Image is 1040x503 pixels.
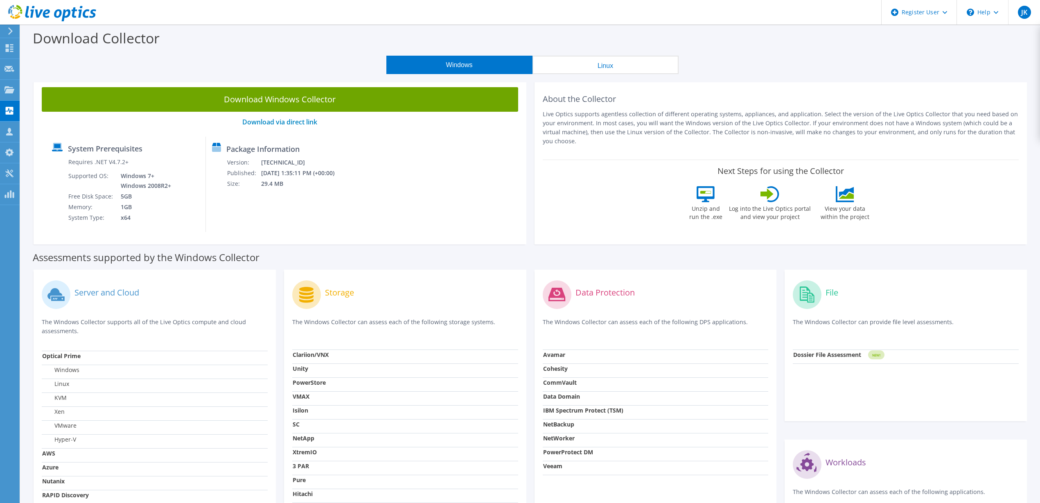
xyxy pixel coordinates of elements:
[967,9,974,16] svg: \n
[815,202,874,221] label: View your data within the project
[293,490,313,498] strong: Hitachi
[42,449,55,457] strong: AWS
[293,351,329,359] strong: Clariion/VNX
[793,351,861,359] strong: Dossier File Assessment
[293,392,309,400] strong: VMAX
[115,212,173,223] td: x64
[293,406,308,414] strong: Isilon
[33,29,160,47] label: Download Collector
[293,448,317,456] strong: XtremIO
[42,352,81,360] strong: Optical Prime
[293,420,300,428] strong: SC
[729,202,811,221] label: Log into the Live Optics portal and view your project
[42,380,69,388] label: Linux
[42,435,76,444] label: Hyper-V
[42,366,79,374] label: Windows
[543,392,580,400] strong: Data Domain
[292,318,518,334] p: The Windows Collector can assess each of the following storage systems.
[227,168,261,178] td: Published:
[293,365,308,372] strong: Unity
[68,212,115,223] td: System Type:
[872,353,880,357] tspan: NEW!
[74,289,139,297] label: Server and Cloud
[1018,6,1031,19] span: JK
[42,422,77,430] label: VMware
[325,289,354,297] label: Storage
[115,171,173,191] td: Windows 7+ Windows 2008R2+
[543,420,574,428] strong: NetBackup
[543,379,577,386] strong: CommVault
[532,56,679,74] button: Linux
[115,202,173,212] td: 1GB
[68,191,115,202] td: Free Disk Space:
[293,462,309,470] strong: 3 PAR
[793,318,1019,334] p: The Windows Collector can provide file level assessments.
[687,202,724,221] label: Unzip and run the .exe
[68,158,129,166] label: Requires .NET V4.7.2+
[68,202,115,212] td: Memory:
[42,408,65,416] label: Xen
[226,145,300,153] label: Package Information
[543,318,769,334] p: The Windows Collector can assess each of the following DPS applications.
[42,318,268,336] p: The Windows Collector supports all of the Live Optics compute and cloud assessments.
[543,434,575,442] strong: NetWorker
[293,476,306,484] strong: Pure
[242,117,317,126] a: Download via direct link
[42,394,67,402] label: KVM
[543,110,1019,146] p: Live Optics supports agentless collection of different operating systems, appliances, and applica...
[543,94,1019,104] h2: About the Collector
[543,365,568,372] strong: Cohesity
[293,379,326,386] strong: PowerStore
[261,157,345,168] td: [TECHNICAL_ID]
[386,56,532,74] button: Windows
[293,434,314,442] strong: NetApp
[543,351,565,359] strong: Avamar
[575,289,635,297] label: Data Protection
[42,87,518,112] a: Download Windows Collector
[543,406,623,414] strong: IBM Spectrum Protect (TSM)
[42,477,65,485] strong: Nutanix
[261,178,345,189] td: 29.4 MB
[68,144,142,153] label: System Prerequisites
[33,253,259,262] label: Assessments supported by the Windows Collector
[42,463,59,471] strong: Azure
[261,168,345,178] td: [DATE] 1:35:11 PM (+00:00)
[543,448,593,456] strong: PowerProtect DM
[68,171,115,191] td: Supported OS:
[115,191,173,202] td: 5GB
[717,166,844,176] label: Next Steps for using the Collector
[543,462,562,470] strong: Veeam
[826,289,838,297] label: File
[227,157,261,168] td: Version:
[227,178,261,189] td: Size:
[42,491,89,499] strong: RAPID Discovery
[826,458,866,467] label: Workloads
